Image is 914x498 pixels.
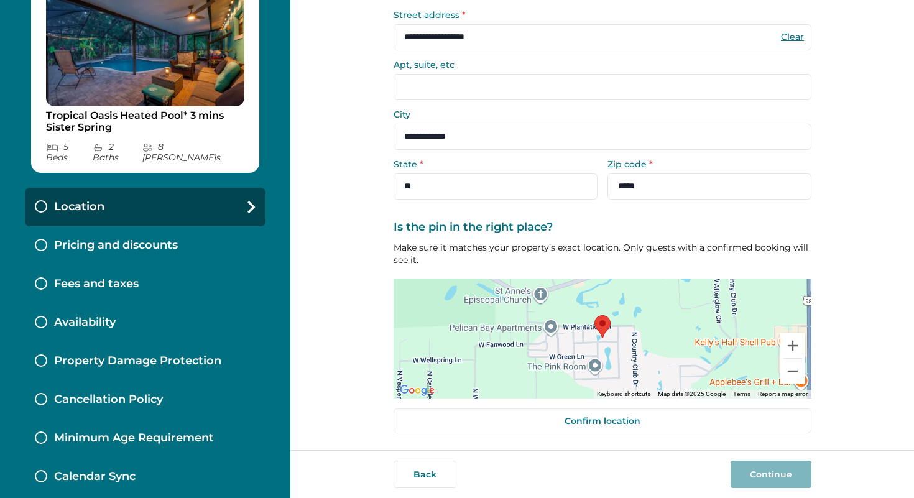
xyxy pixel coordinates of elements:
[758,390,808,397] a: Report a map error
[93,142,142,163] p: 2 Bath s
[394,241,811,266] p: Make sure it matches your property’s exact location. Only guests with a confirmed booking will se...
[394,110,804,119] label: City
[394,221,804,234] label: Is the pin in the right place?
[780,31,805,42] button: Clear
[780,359,805,384] button: Zoom out
[607,160,804,168] label: Zip code
[397,382,438,399] a: Open this area in Google Maps (opens a new window)
[46,109,244,134] p: Tropical Oasis Heated Pool* 3 mins Sister Spring
[394,461,456,488] button: Back
[394,160,590,168] label: State
[54,200,104,214] p: Location
[394,11,804,19] label: Street address
[597,390,650,399] button: Keyboard shortcuts
[54,277,139,291] p: Fees and taxes
[54,239,178,252] p: Pricing and discounts
[46,142,93,163] p: 5 Bed s
[54,431,214,445] p: Minimum Age Requirement
[397,382,438,399] img: Google
[394,408,811,433] button: Confirm location
[54,354,221,368] p: Property Damage Protection
[658,390,726,397] span: Map data ©2025 Google
[54,470,136,484] p: Calendar Sync
[780,333,805,358] button: Zoom in
[733,390,750,397] a: Terms (opens in new tab)
[394,60,804,69] label: Apt, suite, etc
[54,393,163,407] p: Cancellation Policy
[54,316,116,330] p: Availability
[731,461,811,488] button: Continue
[142,142,245,163] p: 8 [PERSON_NAME] s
